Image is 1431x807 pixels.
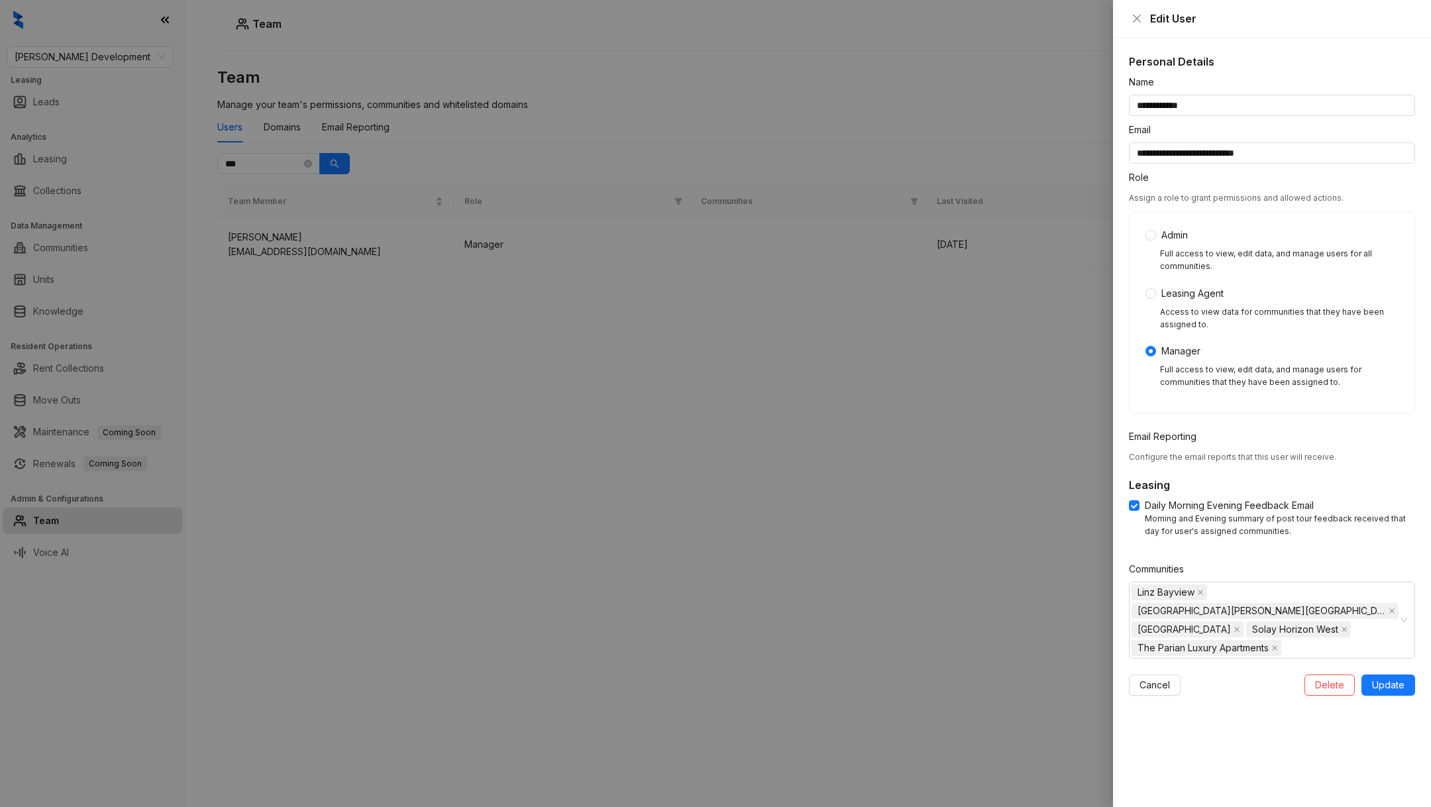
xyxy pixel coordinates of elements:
[1304,674,1355,696] button: Delete
[1145,513,1415,538] div: Morning and Evening summary of post tour feedback received that day for user's assigned communities.
[1138,604,1386,618] span: [GEOGRAPHIC_DATA][PERSON_NAME][GEOGRAPHIC_DATA]
[1197,589,1204,596] span: close
[1150,11,1415,27] div: Edit User
[1361,674,1415,696] button: Update
[1132,584,1207,600] span: Linz Bayview
[1129,123,1159,137] label: Email
[1372,678,1404,692] span: Update
[1156,344,1206,358] span: Manager
[1160,306,1399,331] div: Access to view data for communities that they have been assigned to.
[1160,248,1399,273] div: Full access to view, edit data, and manage users for all communities.
[1129,142,1415,164] input: Email
[1129,562,1192,576] label: Communities
[1129,674,1181,696] button: Cancel
[1246,621,1351,637] span: Solay Horizon West
[1129,95,1415,116] input: Name
[1139,498,1319,513] span: Daily Morning Evening Feedback Email
[1129,477,1415,493] h5: Leasing
[1138,622,1231,637] span: [GEOGRAPHIC_DATA]
[1341,626,1348,633] span: close
[1234,626,1240,633] span: close
[1156,228,1193,242] span: Admin
[1138,641,1269,655] span: The Parian Luxury Apartments
[1132,13,1142,24] span: close
[1252,622,1338,637] span: Solay Horizon West
[1138,585,1194,600] span: Linz Bayview
[1129,429,1205,444] label: Email Reporting
[1139,678,1170,692] span: Cancel
[1271,645,1278,651] span: close
[1389,608,1395,614] span: close
[1129,75,1163,89] label: Name
[1160,364,1399,389] div: Full access to view, edit data, and manage users for communities that they have been assigned to.
[1132,603,1399,619] span: Linz Holly Springs
[1129,54,1415,70] h5: Personal Details
[1132,640,1281,656] span: The Parian Luxury Apartments
[1315,678,1344,692] span: Delete
[1129,452,1336,462] span: Configure the email reports that this user will receive.
[1129,170,1157,185] label: Role
[1129,193,1344,203] span: Assign a role to grant permissions and allowed actions.
[1132,621,1244,637] span: Mio District West
[1129,11,1145,27] button: Close
[1156,286,1229,301] span: Leasing Agent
